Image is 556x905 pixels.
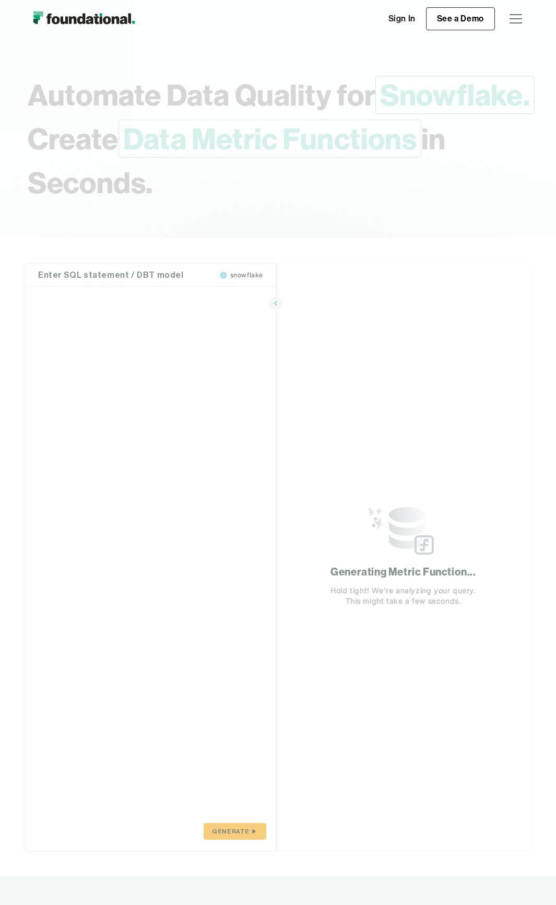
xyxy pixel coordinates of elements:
[28,8,140,29] a: home
[375,76,535,114] span: Snowflake.
[330,565,476,579] h1: Generating Metric Function...
[28,8,140,29] img: Foundational Logo
[378,8,426,30] a: Sign In
[119,120,422,158] span: Data Metric Functions
[220,271,263,279] span: snowflake
[330,585,476,606] p: Hold tight! We're analyzing your query. This might take a few seconds.
[212,827,250,836] span: GENERATE
[38,272,184,278] h4: Enter SQL statement / DBT model
[503,6,528,31] div: menu
[204,823,266,840] button: GENERATE
[426,7,495,30] a: See a Demo
[269,297,282,310] button: Hide SQL query editor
